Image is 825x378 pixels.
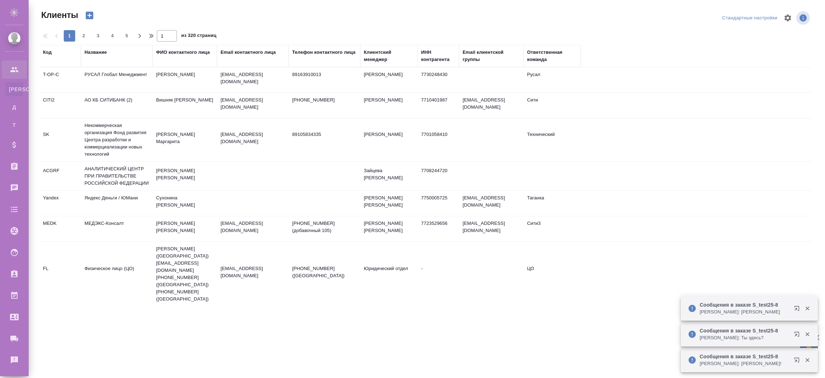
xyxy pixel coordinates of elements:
[292,96,357,104] p: [PHONE_NUMBER]
[5,100,23,114] a: Д
[39,216,81,241] td: MEDK
[9,104,20,111] span: Д
[421,49,455,63] div: ИНН контрагента
[524,127,581,152] td: Технический
[181,31,216,42] span: из 320 страниц
[800,305,815,312] button: Закрыть
[9,122,20,129] span: Т
[418,216,459,241] td: 7723529656
[418,127,459,152] td: 7701058410
[418,191,459,216] td: 7750005725
[156,49,210,56] div: ФИО контактного лица
[779,9,796,27] span: Настроить таблицу
[459,216,524,241] td: [EMAIL_ADDRESS][DOMAIN_NAME]
[153,191,217,216] td: Сухонина [PERSON_NAME]
[39,9,78,21] span: Клиенты
[790,327,807,344] button: Открыть в новой вкладке
[524,67,581,93] td: Русал
[153,242,217,306] td: [PERSON_NAME] ([GEOGRAPHIC_DATA]) [EMAIL_ADDRESS][DOMAIN_NAME] [PHONE_NUMBER] ([GEOGRAPHIC_DATA])...
[700,327,789,334] p: Сообщения в заказе S_test25-8
[790,301,807,318] button: Открыть в новой вкладке
[81,216,153,241] td: МЕДЭКС-Консалт
[221,265,285,279] p: [EMAIL_ADDRESS][DOMAIN_NAME]
[5,118,23,132] a: Т
[221,220,285,234] p: [EMAIL_ADDRESS][DOMAIN_NAME]
[121,32,132,39] span: 5
[524,191,581,216] td: Таганка
[800,357,815,363] button: Закрыть
[85,49,107,56] div: Название
[360,93,418,118] td: [PERSON_NAME]
[459,191,524,216] td: [EMAIL_ADDRESS][DOMAIN_NAME]
[720,13,779,24] div: split button
[221,96,285,111] p: [EMAIL_ADDRESS][DOMAIN_NAME]
[360,216,418,241] td: [PERSON_NAME] [PERSON_NAME]
[121,30,132,42] button: 5
[153,93,217,118] td: Вишняк [PERSON_NAME]
[292,265,357,279] p: [PHONE_NUMBER] ([GEOGRAPHIC_DATA])
[78,32,90,39] span: 2
[360,191,418,216] td: [PERSON_NAME] [PERSON_NAME]
[796,11,811,25] span: Посмотреть информацию
[459,93,524,118] td: [EMAIL_ADDRESS][DOMAIN_NAME]
[39,191,81,216] td: Yandex
[800,331,815,337] button: Закрыть
[107,32,118,39] span: 4
[107,30,118,42] button: 4
[292,49,356,56] div: Телефон контактного лица
[92,30,104,42] button: 3
[364,49,414,63] div: Клиентский менеджер
[700,308,789,316] p: [PERSON_NAME]: [PERSON_NAME]
[524,261,581,287] td: ЦО
[39,261,81,287] td: FL
[292,131,357,138] p: 89105834335
[524,93,581,118] td: Сити
[78,30,90,42] button: 2
[700,301,789,308] p: Сообщения в заказе S_test25-8
[39,93,81,118] td: CITI2
[81,67,153,93] td: РУСАЛ Глобал Менеджмент
[418,93,459,118] td: 7710401987
[5,82,23,96] a: [PERSON_NAME]
[39,67,81,93] td: T-OP-C
[81,9,98,22] button: Создать
[700,334,789,341] p: [PERSON_NAME]: Ты здесь?
[463,49,520,63] div: Email клиентской группы
[221,131,285,145] p: [EMAIL_ADDRESS][DOMAIN_NAME]
[153,127,217,152] td: [PERSON_NAME] Маргарита
[360,261,418,287] td: Юридический отдел
[360,127,418,152] td: [PERSON_NAME]
[700,360,789,367] p: [PERSON_NAME]: [PERSON_NAME]!
[418,164,459,189] td: 7708244720
[418,261,459,287] td: -
[81,93,153,118] td: АО КБ СИТИБАНК (2)
[9,86,20,93] span: [PERSON_NAME]
[360,164,418,189] td: Зайцева [PERSON_NAME]
[790,353,807,370] button: Открыть в новой вкладке
[43,49,52,56] div: Код
[81,118,153,161] td: Некоммерческая организация Фонд развития Центра разработки и коммерциализации новых технологий
[39,164,81,189] td: ACGRF
[153,67,217,93] td: [PERSON_NAME]
[153,164,217,189] td: [PERSON_NAME] [PERSON_NAME]
[292,71,357,78] p: 89163910013
[81,191,153,216] td: Яндекс Деньги / ЮМани
[39,127,81,152] td: SK
[81,261,153,287] td: Физическое лицо (ЦО)
[153,216,217,241] td: [PERSON_NAME] [PERSON_NAME]
[360,67,418,93] td: [PERSON_NAME]
[221,71,285,85] p: [EMAIL_ADDRESS][DOMAIN_NAME]
[527,49,577,63] div: Ответственная команда
[92,32,104,39] span: 3
[418,67,459,93] td: 7730248430
[524,216,581,241] td: Сити3
[81,162,153,190] td: АНАЛИТИЧЕСКИЙ ЦЕНТР ПРИ ПРАВИТЕЛЬСТВЕ РОССИЙСКОЙ ФЕДЕРАЦИИ
[700,353,789,360] p: Сообщения в заказе S_test25-8
[292,220,357,234] p: [PHONE_NUMBER] (добавочный 105)
[221,49,276,56] div: Email контактного лица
